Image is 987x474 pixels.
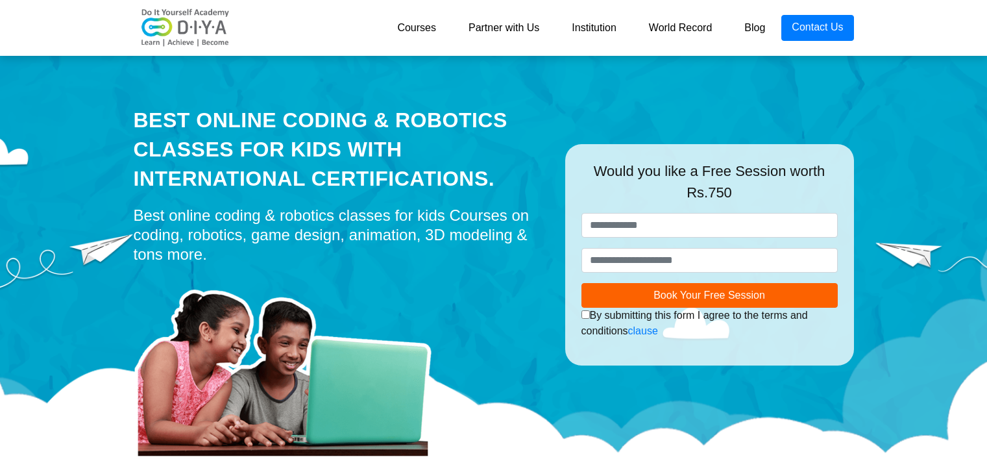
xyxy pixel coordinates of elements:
[633,15,729,41] a: World Record
[381,15,452,41] a: Courses
[628,325,658,336] a: clause
[134,206,546,264] div: Best online coding & robotics classes for kids Courses on coding, robotics, game design, animatio...
[555,15,632,41] a: Institution
[781,15,853,41] a: Contact Us
[581,283,838,308] button: Book Your Free Session
[653,290,765,301] span: Book Your Free Session
[134,8,238,47] img: logo-v2.png
[728,15,781,41] a: Blog
[134,271,445,459] img: home-prod.png
[581,308,838,339] div: By submitting this form I agree to the terms and conditions
[581,160,838,213] div: Would you like a Free Session worth Rs.750
[452,15,555,41] a: Partner with Us
[134,106,546,193] div: Best Online Coding & Robotics Classes for kids with International Certifications.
